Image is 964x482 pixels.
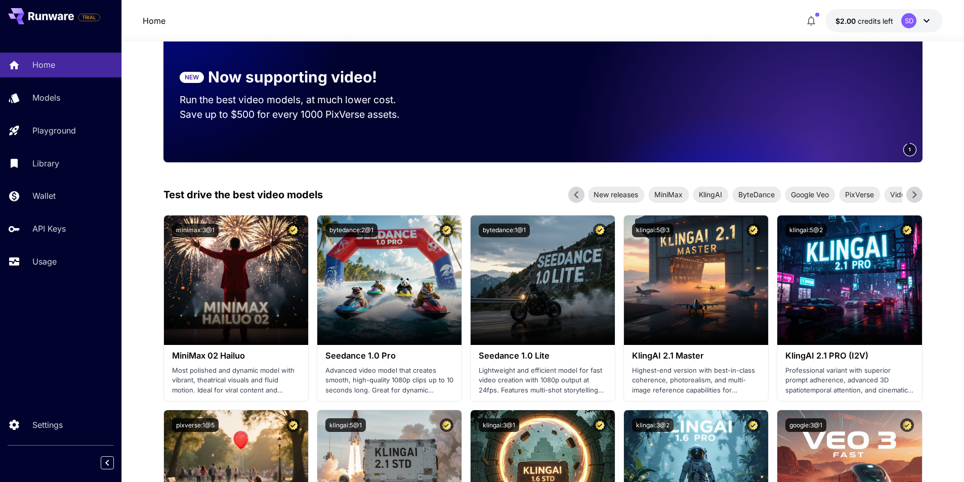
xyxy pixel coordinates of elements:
[471,215,615,345] img: alt
[648,189,689,200] span: MiniMax
[101,456,114,469] button: Collapse sidebar
[777,215,921,345] img: alt
[479,224,530,237] button: bytedance:1@1
[163,187,323,202] p: Test drive the best video models
[900,224,914,237] button: Certified Model – Vetted for best performance and includes a commercial license.
[858,17,893,25] span: credits left
[900,418,914,432] button: Certified Model – Vetted for best performance and includes a commercial license.
[172,224,219,237] button: minimax:3@1
[884,189,911,200] span: Vidu
[440,418,453,432] button: Certified Model – Vetted for best performance and includes a commercial license.
[632,351,760,361] h3: KlingAI 2.1 Master
[32,92,60,104] p: Models
[325,366,453,396] p: Advanced video model that creates smooth, high-quality 1080p clips up to 10 seconds long. Great f...
[208,66,377,89] p: Now supporting video!
[785,418,826,432] button: google:3@1
[839,189,880,200] span: PixVerse
[632,366,760,396] p: Highest-end version with best-in-class coherence, photorealism, and multi-image reference capabil...
[286,418,300,432] button: Certified Model – Vetted for best performance and includes a commercial license.
[593,418,607,432] button: Certified Model – Vetted for best performance and includes a commercial license.
[632,224,674,237] button: klingai:5@3
[164,215,308,345] img: alt
[32,59,55,71] p: Home
[180,93,415,107] p: Run the best video models, at much lower cost.
[785,189,835,200] span: Google Veo
[732,187,781,203] div: ByteDance
[693,187,728,203] div: KlingAI
[185,73,199,82] p: NEW
[32,255,57,268] p: Usage
[632,418,674,432] button: klingai:3@2
[835,16,893,26] div: $2.00
[32,223,66,235] p: API Keys
[732,189,781,200] span: ByteDance
[479,418,519,432] button: klingai:3@1
[835,17,858,25] span: $2.00
[78,11,100,23] span: Add your payment card to enable full platform functionality.
[746,418,760,432] button: Certified Model – Vetted for best performance and includes a commercial license.
[839,187,880,203] div: PixVerse
[108,454,121,472] div: Collapse sidebar
[325,418,366,432] button: klingai:5@1
[785,366,913,396] p: Professional variant with superior prompt adherence, advanced 3D spatiotemporal attention, and ci...
[440,224,453,237] button: Certified Model – Vetted for best performance and includes a commercial license.
[693,189,728,200] span: KlingAI
[588,187,644,203] div: New releases
[78,14,100,21] span: TRIAL
[143,15,165,27] nav: breadcrumb
[746,224,760,237] button: Certified Model – Vetted for best performance and includes a commercial license.
[180,107,415,122] p: Save up to $500 for every 1000 PixVerse assets.
[32,124,76,137] p: Playground
[32,190,56,202] p: Wallet
[172,351,300,361] h3: MiniMax 02 Hailuo
[785,351,913,361] h3: KlingAI 2.1 PRO (I2V)
[143,15,165,27] a: Home
[588,189,644,200] span: New releases
[325,351,453,361] h3: Seedance 1.0 Pro
[884,187,911,203] div: Vidu
[901,13,916,28] div: SD
[286,224,300,237] button: Certified Model – Vetted for best performance and includes a commercial license.
[172,418,219,432] button: pixverse:1@5
[32,419,63,431] p: Settings
[479,366,607,396] p: Lightweight and efficient model for fast video creation with 1080p output at 24fps. Features mult...
[325,224,378,237] button: bytedance:2@1
[908,146,911,153] span: 1
[825,9,943,32] button: $2.00SD
[479,351,607,361] h3: Seedance 1.0 Lite
[648,187,689,203] div: MiniMax
[624,215,768,345] img: alt
[593,224,607,237] button: Certified Model – Vetted for best performance and includes a commercial license.
[32,157,59,169] p: Library
[172,366,300,396] p: Most polished and dynamic model with vibrant, theatrical visuals and fluid motion. Ideal for vira...
[785,224,827,237] button: klingai:5@2
[317,215,462,345] img: alt
[785,187,835,203] div: Google Veo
